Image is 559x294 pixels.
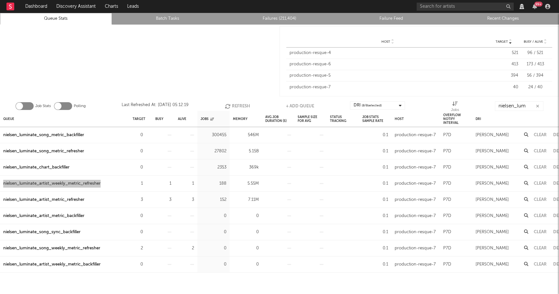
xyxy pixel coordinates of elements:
div: 2 [178,245,194,252]
a: nielsen_luminate_artist_metric_refresher [3,196,84,204]
div: [PERSON_NAME] [476,245,509,252]
button: Clear [534,165,547,169]
span: Busy / Alive [524,40,543,44]
a: nielsen_luminate_song_metric_refresher [3,147,84,155]
div: [PERSON_NAME] [476,196,509,204]
div: 7.11M [233,196,259,204]
div: production-resque-7 [395,196,436,204]
div: 24 / 40 [521,84,549,91]
div: nielsen_luminate_song_weekly_metric_refresher [3,245,100,252]
div: 0 [133,131,143,139]
span: ( 8 / 8 selected) [362,102,382,109]
div: 0.1 [362,147,388,155]
div: P7D [443,228,451,236]
div: 300455 [201,131,226,139]
div: Queue [3,112,14,126]
div: production-resque-7 [395,131,436,139]
div: 40 [489,84,518,91]
button: Refresh [225,101,250,111]
div: nielsen_luminate_artist_metric_backfiller [3,212,84,220]
div: 2 [133,245,143,252]
div: 0 [233,245,259,252]
div: 2353 [201,164,226,171]
a: nielsen_luminate_chart_backfiller [3,164,70,171]
a: nielsen_luminate_artist_weekly_metric_backfiller [3,261,101,268]
div: P7D [443,196,451,204]
div: 413 [489,61,518,68]
button: Clear [534,246,547,250]
div: P7D [443,245,451,252]
div: 3 [178,196,194,204]
div: Last Refreshed At: [DATE] 05:12:19 [122,101,189,111]
div: 3 [155,196,171,204]
button: Clear [534,262,547,267]
div: 96 / 521 [521,50,549,56]
a: Recent Changes [451,15,555,23]
div: [PERSON_NAME] [476,164,509,171]
div: 0.1 [362,245,388,252]
div: 0.1 [362,228,388,236]
div: 0 [233,212,259,220]
a: nielsen_luminate_artist_weekly_metric_refresher [3,180,101,188]
div: production-resque-7 [395,261,436,268]
label: Polling [74,102,86,110]
div: Avg Job Duration (s) [265,112,291,126]
div: Jobs [201,112,214,126]
div: production-resque-7 [395,228,436,236]
div: P7D [443,147,451,155]
div: nielsen_luminate_song_metric_backfiller [3,131,84,139]
div: 3 [133,196,143,204]
div: Alive [178,112,186,126]
div: DRI [354,102,382,109]
div: production-resque-7 [395,212,436,220]
a: Queue Stats [4,15,108,23]
div: production-resque-5 [290,72,486,79]
a: Failure Feed [339,15,444,23]
div: P7D [443,180,451,188]
a: nielsen_luminate_song_sync_backfiller [3,228,81,236]
div: Sample Size For Avg [298,112,323,126]
button: Clear [534,133,547,137]
div: production-resque-4 [290,50,486,56]
div: 0 [201,245,226,252]
div: 0 [133,212,143,220]
div: 5.15B [233,147,259,155]
a: Failures (211,404) [227,15,332,23]
div: 0 [201,228,226,236]
div: 369k [233,164,259,171]
div: Memory [233,112,247,126]
div: 0 [133,147,143,155]
div: [PERSON_NAME] [476,180,509,188]
div: 0 [201,261,226,268]
div: Host [395,112,404,126]
label: Job Stats [35,102,51,110]
div: 0 [133,164,143,171]
div: production-resque-7 [395,147,436,155]
a: Batch Tasks [115,15,220,23]
div: [PERSON_NAME] [476,147,509,155]
div: 0.1 [362,164,388,171]
div: 1 [178,180,194,188]
div: 0 [233,261,259,268]
div: production-resque-7 [395,164,436,171]
div: Status Tracking [330,112,356,126]
div: 99 + [534,2,543,6]
button: Clear [534,214,547,218]
div: production-resque-7 [395,245,436,252]
div: 0 [133,228,143,236]
div: Jobs [451,101,459,114]
div: production-resque-7 [395,180,436,188]
div: production-resque-7 [290,84,486,91]
div: P7D [443,212,451,220]
div: 56 / 394 [521,72,549,79]
div: 394 [489,72,518,79]
span: Host [381,40,390,44]
div: Busy [155,112,163,126]
button: Clear [534,181,547,186]
div: 0.1 [362,212,388,220]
